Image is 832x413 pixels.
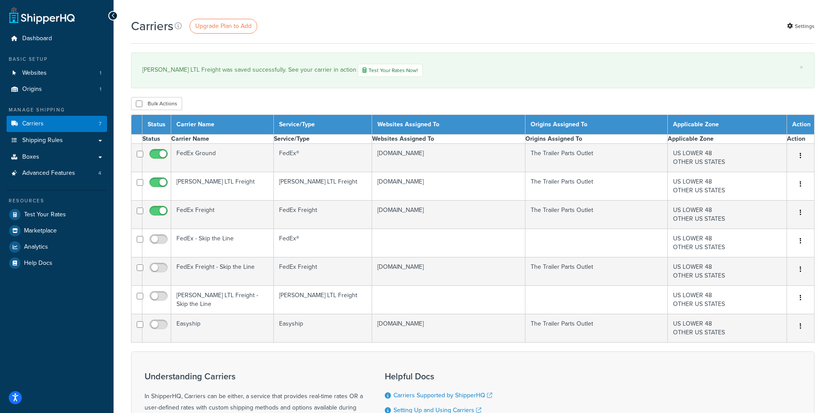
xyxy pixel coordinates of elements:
td: The Trailer Parts Outlet [525,201,668,229]
td: US LOWER 48 OTHER US STATES [667,314,787,343]
a: Analytics [7,239,107,255]
a: Dashboard [7,31,107,47]
td: US LOWER 48 OTHER US STATES [667,286,787,314]
th: Service/Type [274,135,372,144]
th: Origins Assigned To [525,135,668,144]
td: [DOMAIN_NAME] [372,314,525,343]
a: Settings [787,20,815,32]
a: ShipperHQ Home [9,7,75,24]
td: The Trailer Parts Outlet [525,314,668,343]
td: [PERSON_NAME] LTL Freight [171,172,274,201]
span: Upgrade Plan to Add [195,21,252,31]
td: [PERSON_NAME] LTL Freight [274,172,372,201]
li: Advanced Features [7,165,107,181]
a: Websites 1 [7,65,107,81]
h3: Understanding Carriers [145,371,363,381]
td: FedEx Freight [171,201,274,229]
span: Marketplace [24,227,57,235]
span: 7 [99,120,101,128]
a: Advanced Features 4 [7,165,107,181]
td: The Trailer Parts Outlet [525,144,668,172]
td: [PERSON_NAME] LTL Freight - Skip the Line [171,286,274,314]
td: FedEx - Skip the Line [171,229,274,257]
th: Status [142,135,171,144]
span: Dashboard [22,35,52,42]
div: Basic Setup [7,56,107,63]
a: Marketplace [7,223,107,239]
div: [PERSON_NAME] LTL Freight was saved successfully. See your carrier in action [142,64,803,77]
td: US LOWER 48 OTHER US STATES [667,144,787,172]
span: 4 [98,170,101,177]
td: FedEx® [274,144,372,172]
a: Carriers 7 [7,116,107,132]
th: Action [787,115,815,135]
span: Help Docs [24,260,52,267]
th: Carrier Name [171,115,274,135]
th: Service/Type [274,115,372,135]
th: Applicable Zone [667,115,787,135]
li: Websites [7,65,107,81]
div: Resources [7,197,107,205]
th: Websites Assigned To [372,115,525,135]
span: Analytics [24,243,48,251]
th: Applicable Zone [667,135,787,144]
a: Test Your Rates Now! [358,64,423,77]
th: Carrier Name [171,135,274,144]
td: [PERSON_NAME] LTL Freight [274,286,372,314]
div: Manage Shipping [7,106,107,114]
a: Boxes [7,149,107,165]
th: Action [787,135,815,144]
a: Upgrade Plan to Add [190,19,257,34]
a: Carriers Supported by ShipperHQ [394,391,492,400]
li: Origins [7,81,107,97]
td: US LOWER 48 OTHER US STATES [667,229,787,257]
a: Test Your Rates [7,207,107,222]
span: Shipping Rules [22,137,63,144]
td: US LOWER 48 OTHER US STATES [667,172,787,201]
td: Easyship [171,314,274,343]
li: Carriers [7,116,107,132]
span: Advanced Features [22,170,75,177]
td: [DOMAIN_NAME] [372,144,525,172]
span: 1 [100,69,101,77]
td: FedEx Ground [171,144,274,172]
th: Origins Assigned To [525,115,668,135]
th: Websites Assigned To [372,135,525,144]
a: Shipping Rules [7,132,107,149]
td: FedEx Freight [274,257,372,286]
td: FedEx Freight [274,201,372,229]
span: Test Your Rates [24,211,66,219]
td: Easyship [274,314,372,343]
td: The Trailer Parts Outlet [525,172,668,201]
span: Websites [22,69,47,77]
td: [DOMAIN_NAME] [372,172,525,201]
a: Help Docs [7,255,107,271]
td: US LOWER 48 OTHER US STATES [667,257,787,286]
td: [DOMAIN_NAME] [372,257,525,286]
a: Origins 1 [7,81,107,97]
td: [DOMAIN_NAME] [372,201,525,229]
a: × [800,64,803,71]
h3: Helpful Docs [385,371,499,381]
td: FedEx® [274,229,372,257]
button: Bulk Actions [131,97,182,110]
span: Carriers [22,120,44,128]
span: 1 [100,86,101,93]
td: The Trailer Parts Outlet [525,257,668,286]
td: FedEx Freight - Skip the Line [171,257,274,286]
td: US LOWER 48 OTHER US STATES [667,201,787,229]
h1: Carriers [131,17,173,35]
span: Boxes [22,153,39,161]
th: Status [142,115,171,135]
span: Origins [22,86,42,93]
